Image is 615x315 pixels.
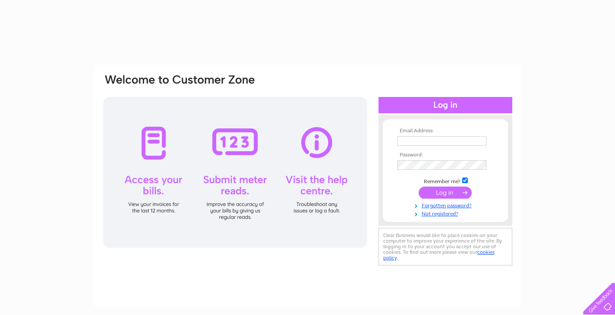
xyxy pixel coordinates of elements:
a: cookies policy [383,249,495,261]
a: Forgotten password? [397,201,495,209]
th: Email Address: [395,128,495,134]
a: Not registered? [397,209,495,217]
th: Password: [395,152,495,158]
input: Submit [419,187,472,199]
div: Clear Business would like to place cookies on your computer to improve your experience of the sit... [378,228,512,265]
td: Remember me? [395,176,495,185]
